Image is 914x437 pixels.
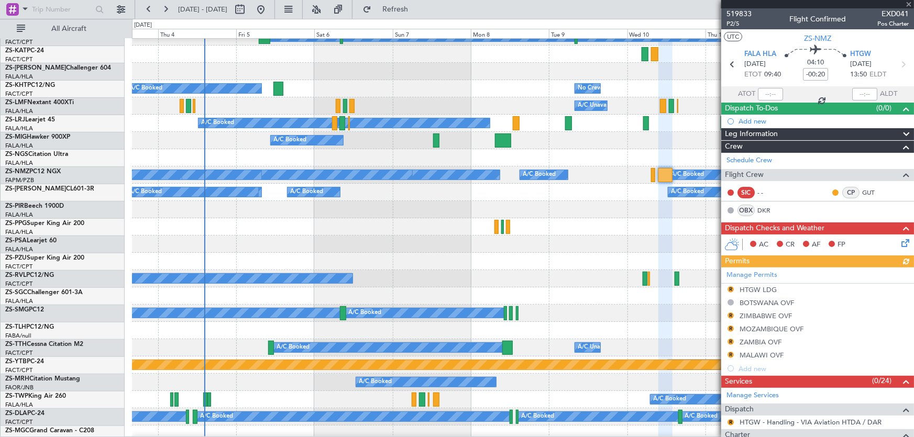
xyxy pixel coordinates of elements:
[129,184,162,200] div: A/C Booked
[671,184,704,200] div: A/C Booked
[5,203,64,209] a: ZS-PIRBeech 1900D
[290,184,323,200] div: A/C Booked
[757,188,781,197] div: - -
[200,409,233,424] div: A/C Booked
[744,59,766,70] span: [DATE]
[5,211,33,219] a: FALA/HLA
[549,29,627,38] div: Tue 9
[5,134,70,140] a: ZS-MIGHawker 900XP
[178,5,227,14] span: [DATE] - [DATE]
[804,33,831,44] span: ZS-NMZ
[786,240,795,250] span: CR
[5,307,44,313] a: ZS-SMGPC12
[5,384,34,391] a: FAOR/JNB
[201,115,234,131] div: A/C Booked
[706,29,784,38] div: Thu 11
[5,82,27,88] span: ZS-KHT
[740,418,882,427] a: HTGW - Handling - VIA Aviation HTDA / DAR
[807,58,824,68] span: 04:10
[726,8,752,19] span: 519833
[5,289,83,296] a: ZS-SGCChallenger 601-3A
[5,272,26,278] span: ZS-RVL
[653,391,686,407] div: A/C Booked
[277,340,310,355] div: A/C Booked
[5,393,28,399] span: ZS-TWP
[685,409,718,424] div: A/C Booked
[876,103,891,114] span: (0/0)
[5,125,33,132] a: FALA/HLA
[5,65,66,71] span: ZS-[PERSON_NAME]
[5,220,27,227] span: ZS-PPG
[671,167,704,183] div: A/C Booked
[5,410,27,417] span: ZS-DLA
[724,32,742,41] button: UTC
[134,21,152,30] div: [DATE]
[725,169,764,181] span: Flight Crew
[5,297,33,305] a: FALA/HLA
[5,358,27,365] span: ZS-YTB
[236,29,314,38] div: Fri 5
[521,409,554,424] div: A/C Booked
[738,89,755,99] span: ATOT
[862,188,886,197] a: GUT
[725,128,778,140] span: Leg Information
[5,272,54,278] a: ZS-RVLPC12/NG
[5,117,25,123] span: ZS-LRJ
[359,374,392,390] div: A/C Booked
[5,349,32,357] a: FACT/CPT
[5,186,94,192] a: ZS-[PERSON_NAME]CL601-3R
[349,305,382,321] div: A/C Booked
[5,255,84,261] a: ZS-PZUSuper King Air 200
[5,376,80,382] a: ZS-MRHCitation Mustang
[5,186,66,192] span: ZS-[PERSON_NAME]
[5,358,44,365] a: ZS-YTBPC-24
[850,70,867,80] span: 13:50
[5,99,27,106] span: ZS-LMF
[880,89,897,99] span: ALDT
[759,240,768,250] span: AC
[744,49,776,60] span: FALA HLA
[578,340,621,355] div: A/C Unavailable
[5,142,33,150] a: FALA/HLA
[373,6,417,13] span: Refresh
[744,70,762,80] span: ETOT
[725,222,824,234] span: Dispatch Checks and Weather
[842,187,860,198] div: CP
[130,81,163,96] div: A/C Booked
[358,1,421,18] button: Refresh
[5,428,94,434] a: ZS-MGCGrand Caravan - C208
[5,134,27,140] span: ZS-MIG
[5,245,33,253] a: FALA/HLA
[764,70,781,80] span: 09:40
[5,410,45,417] a: ZS-DLAPC-24
[314,29,392,38] div: Sat 6
[5,48,27,54] span: ZS-KAT
[725,103,778,115] span: Dispatch To-Dos
[5,73,33,81] a: FALA/HLA
[725,141,743,153] span: Crew
[627,29,706,38] div: Wed 10
[5,55,32,63] a: FACT/CPT
[5,228,33,236] a: FALA/HLA
[5,393,66,399] a: ZS-TWPKing Air 260
[5,99,74,106] a: ZS-LMFNextant 400XTi
[5,255,27,261] span: ZS-PZU
[5,289,27,296] span: ZS-SGC
[32,2,92,17] input: Trip Number
[5,238,27,244] span: ZS-PSA
[5,341,27,348] span: ZS-TTH
[726,390,779,401] a: Manage Services
[5,82,55,88] a: ZS-KHTPC12/NG
[850,59,872,70] span: [DATE]
[725,376,752,388] span: Services
[5,159,33,167] a: FALA/HLA
[726,155,772,166] a: Schedule Crew
[273,132,306,148] div: A/C Booked
[726,19,752,28] span: P2/5
[5,220,84,227] a: ZS-PPGSuper King Air 200
[5,117,55,123] a: ZS-LRJLearjet 45
[5,169,29,175] span: ZS-NMZ
[5,280,32,288] a: FACT/CPT
[5,65,111,71] a: ZS-[PERSON_NAME]Challenger 604
[5,238,57,244] a: ZS-PSALearjet 60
